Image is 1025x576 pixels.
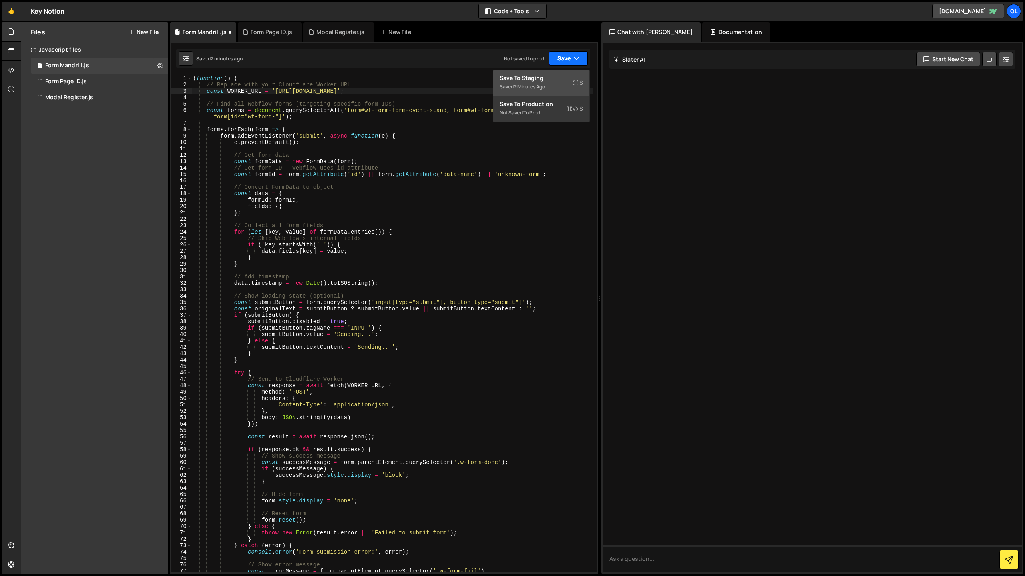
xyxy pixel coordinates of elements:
div: 16309/44079.js [31,90,168,106]
div: 71 [171,530,192,536]
div: 16309/46011.js [31,74,168,90]
div: 59 [171,453,192,459]
div: Saved [500,82,583,92]
div: 5 [171,101,192,107]
div: 19 [171,197,192,203]
div: 42 [171,344,192,350]
div: 58 [171,446,192,453]
div: 37 [171,312,192,318]
div: 47 [171,376,192,382]
div: Modal Register.js [45,94,93,101]
div: 65 [171,491,192,498]
button: Save to StagingS Saved2 minutes ago [493,70,589,96]
span: S [567,105,583,113]
a: Ol [1007,4,1021,18]
div: 10 [171,139,192,146]
div: 43 [171,350,192,357]
span: S [573,79,583,87]
div: 53 [171,414,192,421]
div: 11 [171,146,192,152]
div: 69 [171,517,192,523]
div: 56 [171,434,192,440]
button: Start new chat [916,52,980,66]
div: 49 [171,389,192,395]
button: New File [129,29,159,35]
div: Form Mandrill.js [183,28,227,36]
div: Chat with [PERSON_NAME] [601,22,701,42]
div: 67 [171,504,192,510]
div: Documentation [702,22,770,42]
div: 22 [171,216,192,222]
div: 39 [171,325,192,331]
div: 2 [171,82,192,88]
div: 27 [171,248,192,254]
div: 66 [171,498,192,504]
div: 26 [171,242,192,248]
div: 36 [171,306,192,312]
div: 8 [171,126,192,133]
div: 9 [171,133,192,139]
div: 40 [171,331,192,338]
div: Form Page ID.js [45,78,87,85]
div: 64 [171,485,192,491]
div: 54 [171,421,192,427]
div: 18 [171,190,192,197]
div: Save to Production [500,100,583,108]
div: 30 [171,267,192,274]
div: 4 [171,94,192,101]
div: 24 [171,229,192,235]
div: 34 [171,293,192,299]
div: 17 [171,184,192,190]
div: 76 [171,562,192,568]
div: 14 [171,165,192,171]
div: 35 [171,299,192,306]
div: 32 [171,280,192,286]
div: 70 [171,523,192,530]
div: 73 [171,542,192,549]
div: 1 [171,75,192,82]
div: Key Notion [31,6,65,16]
div: 55 [171,427,192,434]
div: 68 [171,510,192,517]
div: 6 [171,107,192,120]
div: Form Page ID.js [251,28,292,36]
div: 61 [171,466,192,472]
div: 21 [171,210,192,216]
div: 29 [171,261,192,267]
div: 13 [171,158,192,165]
div: Save to Staging [500,74,583,82]
div: 48 [171,382,192,389]
div: Javascript files [21,42,168,58]
div: Form Mandrill.js [45,62,89,69]
div: 46 [171,370,192,376]
div: 62 [171,472,192,478]
div: 28 [171,254,192,261]
div: 25 [171,235,192,242]
div: 2 minutes ago [211,55,243,62]
span: 1 [38,63,42,70]
div: 12 [171,152,192,158]
a: 🤙 [2,2,21,21]
div: 74 [171,549,192,555]
div: 20 [171,203,192,210]
div: New File [380,28,414,36]
div: Not saved to prod [504,55,544,62]
div: 51 [171,402,192,408]
div: 44 [171,357,192,363]
div: 2 minutes ago [514,83,545,90]
div: 3 [171,88,192,94]
div: Saved [196,55,243,62]
button: Code + Tools [479,4,546,18]
h2: Slater AI [613,56,645,63]
div: 52 [171,408,192,414]
div: 63 [171,478,192,485]
div: 16309/46014.js [31,58,168,74]
div: 77 [171,568,192,574]
div: Not saved to prod [500,108,583,118]
div: 75 [171,555,192,562]
button: Save [549,51,588,66]
h2: Files [31,28,45,36]
button: Save to ProductionS Not saved to prod [493,96,589,122]
div: Modal Register.js [316,28,364,36]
